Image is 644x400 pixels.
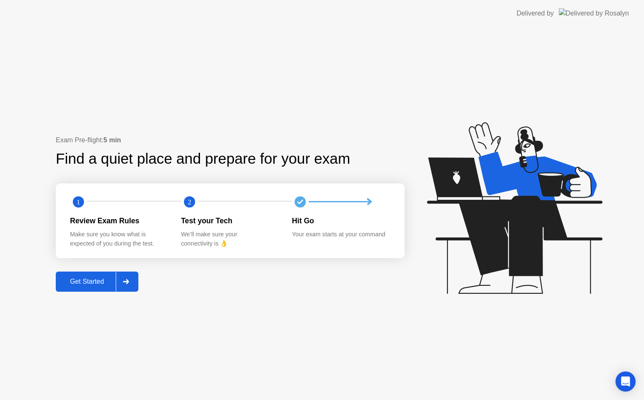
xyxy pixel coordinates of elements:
[181,230,279,248] div: We’ll make sure your connectivity is 👌
[70,215,168,226] div: Review Exam Rules
[181,215,279,226] div: Test your Tech
[56,148,351,170] div: Find a quiet place and prepare for your exam
[188,198,191,206] text: 2
[58,278,116,285] div: Get Started
[292,230,390,239] div: Your exam starts at your command
[70,230,168,248] div: Make sure you know what is expected of you during the test.
[56,272,138,292] button: Get Started
[559,8,629,18] img: Delivered by Rosalyn
[104,136,121,144] b: 5 min
[56,135,405,145] div: Exam Pre-flight:
[615,371,636,392] div: Open Intercom Messenger
[517,8,554,18] div: Delivered by
[292,215,390,226] div: Hit Go
[77,198,80,206] text: 1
